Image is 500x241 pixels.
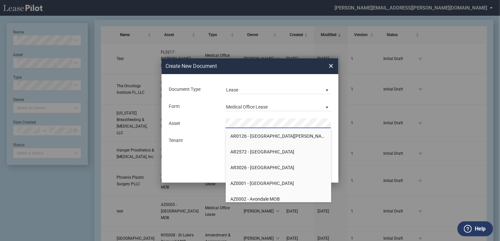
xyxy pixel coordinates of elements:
label: Help [475,225,486,233]
li: AR0126 - [GEOGRAPHIC_DATA][PERSON_NAME] [226,128,332,144]
li: AZ0002 - Avondale MOB [226,191,332,207]
span: AR2572 - [GEOGRAPHIC_DATA] [231,149,295,154]
md-select: Document Type: Lease [225,84,331,94]
span: × [329,61,333,71]
div: Medical Office Lease [226,104,268,110]
li: AR3026 - [GEOGRAPHIC_DATA] [226,160,332,175]
h2: Create New Document [165,63,305,70]
div: Asset [165,120,221,127]
span: AZ0002 - Avondale MOB [231,196,280,202]
li: AR2572 - [GEOGRAPHIC_DATA] [226,144,332,160]
span: AR0126 - [GEOGRAPHIC_DATA][PERSON_NAME] [231,133,330,139]
div: Lease [226,87,238,92]
md-select: Lease Form: Medical Office Lease [225,101,331,111]
md-dialog: Create New ... [162,58,338,183]
span: AZ0001 - [GEOGRAPHIC_DATA] [231,181,294,186]
div: Form [165,103,221,110]
div: Document Type [165,86,221,93]
li: AZ0001 - [GEOGRAPHIC_DATA] [226,175,332,191]
div: Tenant [165,137,221,144]
span: AR3026 - [GEOGRAPHIC_DATA] [231,165,295,170]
